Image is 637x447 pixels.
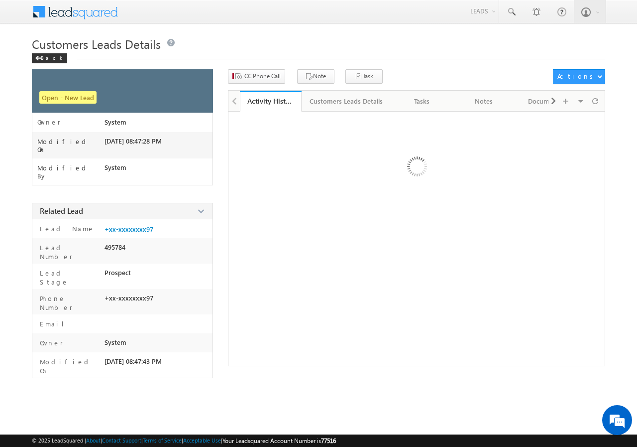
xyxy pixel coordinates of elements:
label: Owner [37,338,63,347]
button: Actions [553,69,605,84]
a: About [86,437,101,444]
label: Phone Number [37,294,100,312]
label: Modified On [37,138,105,153]
div: Back [32,53,67,63]
a: Contact Support [102,437,141,444]
span: Your Leadsquared Account Number is [222,437,336,445]
a: Customers Leads Details [302,91,392,112]
a: Terms of Service [143,437,182,444]
label: Modified On [37,357,100,375]
a: Notes [453,91,515,112]
span: Related Lead [40,206,83,216]
span: CC Phone Call [244,72,281,81]
a: Acceptable Use [183,437,221,444]
div: Notes [461,95,506,107]
div: Documents [523,95,568,107]
span: Customers Leads Details [32,36,161,52]
button: CC Phone Call [228,69,285,84]
a: Tasks [392,91,453,112]
span: [DATE] 08:47:28 PM [105,137,162,145]
span: 495784 [105,243,125,251]
span: System [105,118,126,126]
img: Loading ... [365,117,468,220]
label: Modified By [37,164,105,180]
span: System [105,338,126,346]
span: 77516 [321,437,336,445]
span: +xx-xxxxxxxx97 [105,294,153,302]
li: Activity History [240,91,302,111]
button: Note [297,69,334,84]
label: Owner [37,118,61,126]
div: Customers Leads Details [310,95,383,107]
label: Lead Stage [37,269,100,287]
a: Documents [515,91,577,112]
a: Activity History [240,91,302,112]
div: Tasks [400,95,444,107]
span: © 2025 LeadSquared | | | | | [32,436,336,446]
div: Actions [557,72,597,81]
label: Lead Name [37,224,95,233]
a: +xx-xxxxxxxx97 [105,225,153,233]
span: Prospect [105,269,131,277]
span: System [105,163,126,171]
button: Task [345,69,383,84]
div: Activity History [247,96,294,106]
span: [DATE] 08:47:43 PM [105,357,162,365]
span: Open - New Lead [39,91,97,104]
label: Lead Number [37,243,100,261]
label: Email [37,319,72,328]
